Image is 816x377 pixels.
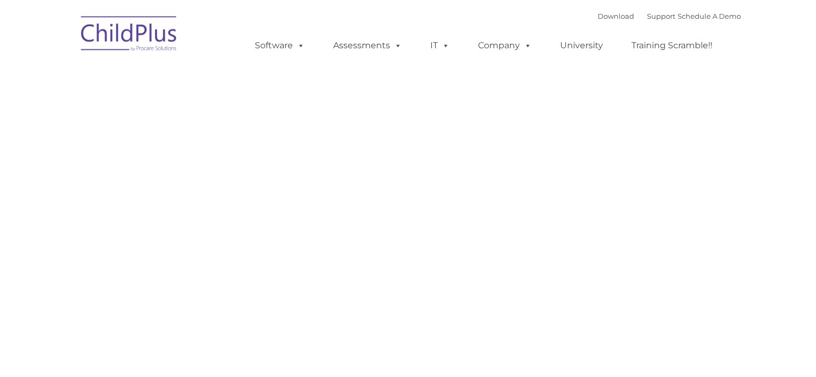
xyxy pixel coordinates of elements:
a: Company [467,35,542,56]
a: Support [647,12,675,20]
img: ChildPlus by Procare Solutions [76,9,183,62]
a: IT [420,35,460,56]
a: Assessments [322,35,413,56]
a: Schedule A Demo [678,12,741,20]
a: Download [598,12,634,20]
a: Training Scramble!! [621,35,723,56]
a: University [549,35,614,56]
a: Software [244,35,315,56]
font: | [598,12,741,20]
